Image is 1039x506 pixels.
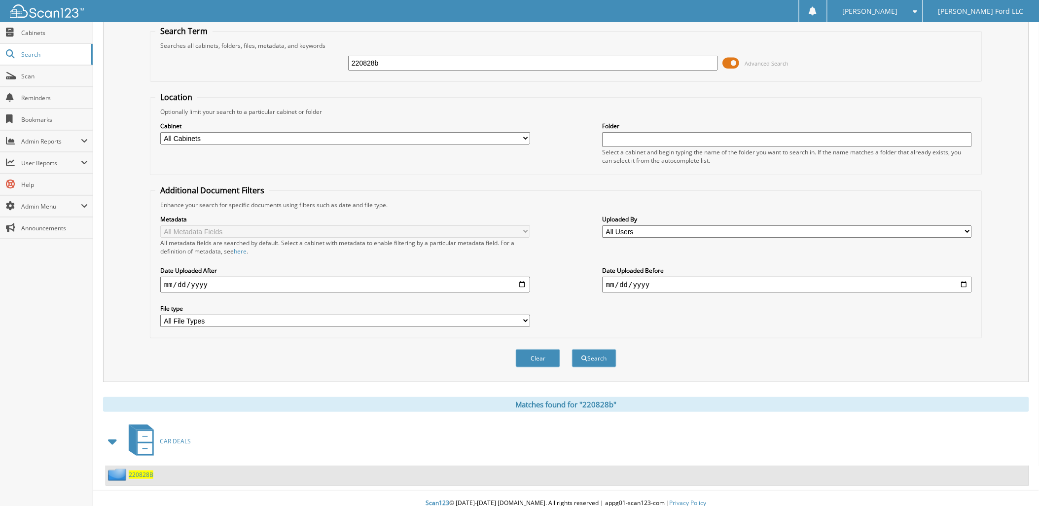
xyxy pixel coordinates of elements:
span: Search [21,50,86,59]
span: [PERSON_NAME] Ford LLC [938,8,1024,14]
iframe: Chat Widget [990,459,1039,506]
span: Help [21,181,88,189]
a: here [234,247,247,255]
legend: Search Term [155,26,213,36]
a: CAR DEALS [123,422,191,461]
span: CAR DEALS [160,437,191,445]
label: Date Uploaded After [160,266,530,275]
input: start [160,277,530,292]
div: Matches found for "220828b" [103,397,1029,412]
legend: Location [155,92,197,103]
label: Date Uploaded Before [602,266,972,275]
label: File type [160,304,530,313]
div: Select a cabinet and begin typing the name of the folder you want to search in. If the name match... [602,148,972,165]
span: Admin Reports [21,137,81,145]
span: Reminders [21,94,88,102]
span: Admin Menu [21,202,81,211]
input: end [602,277,972,292]
span: [PERSON_NAME] [843,8,898,14]
img: folder2.png [108,469,129,481]
span: Bookmarks [21,115,88,124]
label: Metadata [160,215,530,223]
span: Scan [21,72,88,80]
button: Search [572,349,616,367]
legend: Additional Document Filters [155,185,269,196]
div: Optionally limit your search to a particular cabinet or folder [155,108,977,116]
label: Cabinet [160,122,530,130]
div: Searches all cabinets, folders, files, metadata, and keywords [155,41,977,50]
span: Announcements [21,224,88,232]
a: 220828B [129,470,153,479]
label: Folder [602,122,972,130]
div: Enhance your search for specific documents using filters such as date and file type. [155,201,977,209]
span: User Reports [21,159,81,167]
img: scan123-logo-white.svg [10,4,84,18]
div: All metadata fields are searched by default. Select a cabinet with metadata to enable filtering b... [160,239,530,255]
span: Advanced Search [745,60,789,67]
label: Uploaded By [602,215,972,223]
span: Cabinets [21,29,88,37]
button: Clear [516,349,560,367]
